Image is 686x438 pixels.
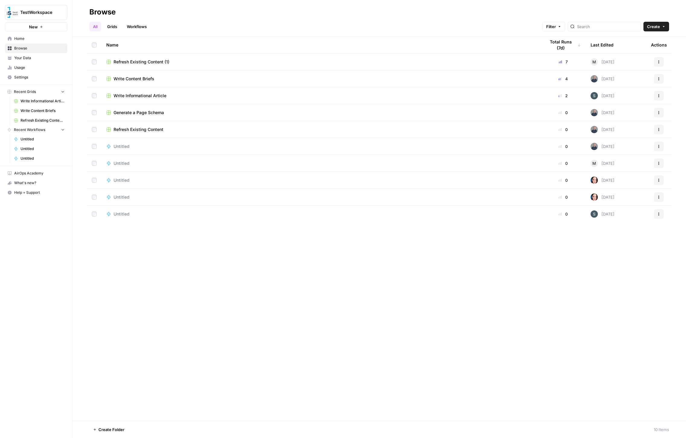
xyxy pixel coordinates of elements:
[89,425,128,434] button: Create Folder
[577,24,638,30] input: Search
[643,22,669,31] button: Create
[106,76,536,82] a: Write Content Briefs
[591,193,614,201] div: [DATE]
[89,22,101,31] a: All
[651,37,667,53] div: Actions
[98,427,124,433] span: Create Folder
[106,194,536,200] a: Untitled
[591,193,598,201] img: nvoemtwfcoi8mg2jz53lnazntxrf
[89,7,116,17] div: Browse
[21,98,65,104] span: Write Informational Article
[123,22,150,31] a: Workflows
[5,22,67,31] button: New
[106,110,536,116] a: Generate a Page Schema
[14,190,65,195] span: Help + Support
[114,110,164,116] span: Generate a Page Schema
[114,76,154,82] span: Write Content Briefs
[14,89,36,94] span: Recent Grids
[591,177,598,184] img: nvoemtwfcoi8mg2jz53lnazntxrf
[591,92,598,99] img: zjdftevh0hve695cz300xc39jhg1
[106,177,536,183] a: Untitled
[591,75,614,82] div: [DATE]
[114,59,169,65] span: Refresh Existing Content (1)
[545,194,581,200] div: 0
[591,210,598,218] img: zjdftevh0hve695cz300xc39jhg1
[591,75,598,82] img: aqr8ioqvmoz5vtqro2fowb7msww5
[106,59,536,65] a: Refresh Existing Content (1)
[11,134,67,144] a: Untitled
[21,156,65,161] span: Untitled
[591,37,614,53] div: Last Edited
[5,188,67,197] button: Help + Support
[5,178,67,188] button: What's new?
[114,177,130,183] span: Untitled
[542,22,565,31] button: Filter
[591,58,614,66] div: [DATE]
[545,93,581,99] div: 2
[14,36,65,41] span: Home
[591,143,598,150] img: aqr8ioqvmoz5vtqro2fowb7msww5
[114,143,130,149] span: Untitled
[106,37,536,53] div: Name
[7,7,18,18] img: TestWorkspace Logo
[591,210,614,218] div: [DATE]
[591,109,598,116] img: aqr8ioqvmoz5vtqro2fowb7msww5
[11,116,67,125] a: Refresh Existing Content (1)
[114,194,130,200] span: Untitled
[114,211,130,217] span: Untitled
[545,143,581,149] div: 0
[591,126,614,133] div: [DATE]
[591,92,614,99] div: [DATE]
[21,108,65,113] span: Write Content Briefs
[106,93,536,99] a: Write Informational Article
[14,127,45,133] span: Recent Workflows
[546,24,556,30] span: Filter
[5,53,67,63] a: Your Data
[106,211,536,217] a: Untitled
[5,178,67,187] div: What's new?
[104,22,121,31] a: Grids
[591,160,614,167] div: [DATE]
[14,46,65,51] span: Browse
[5,34,67,43] a: Home
[20,9,57,15] span: TestWorkspace
[545,110,581,116] div: 0
[5,43,67,53] a: Browse
[545,126,581,133] div: 0
[11,154,67,163] a: Untitled
[592,160,596,166] span: M
[114,126,163,133] span: Refresh Existing Content
[545,37,581,53] div: Total Runs (7d)
[14,75,65,80] span: Settings
[545,160,581,166] div: 0
[11,96,67,106] a: Write Informational Article
[5,125,67,134] button: Recent Workflows
[591,177,614,184] div: [DATE]
[106,160,536,166] a: Untitled
[106,143,536,149] a: Untitled
[5,87,67,96] button: Recent Grids
[591,109,614,116] div: [DATE]
[114,93,166,99] span: Write Informational Article
[654,427,669,433] div: 10 Items
[11,106,67,116] a: Write Content Briefs
[545,177,581,183] div: 0
[11,144,67,154] a: Untitled
[14,55,65,61] span: Your Data
[21,136,65,142] span: Untitled
[21,118,65,123] span: Refresh Existing Content (1)
[14,65,65,70] span: Usage
[591,143,614,150] div: [DATE]
[21,146,65,152] span: Untitled
[106,126,536,133] a: Refresh Existing Content
[545,59,581,65] div: 7
[591,126,598,133] img: aqr8ioqvmoz5vtqro2fowb7msww5
[14,171,65,176] span: AirOps Academy
[5,63,67,72] a: Usage
[5,72,67,82] a: Settings
[114,160,130,166] span: Untitled
[5,5,67,20] button: Workspace: TestWorkspace
[647,24,660,30] span: Create
[592,59,596,65] span: M
[545,76,581,82] div: 4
